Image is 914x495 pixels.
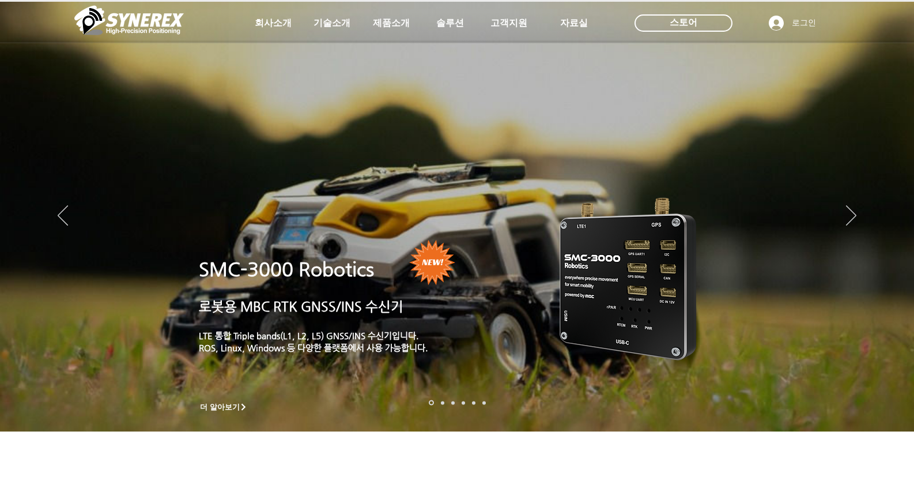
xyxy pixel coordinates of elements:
[846,205,856,227] button: 다음
[314,17,350,29] span: 기술소개
[199,258,374,280] a: SMC-3000 Robotics
[560,17,588,29] span: 자료실
[425,400,489,406] nav: 슬라이드
[761,12,824,34] button: 로그인
[543,181,713,374] img: KakaoTalk_20241224_155801212.png
[421,12,479,35] a: 솔루션
[441,401,444,404] a: 드론 8 - SMC 2000
[303,12,361,35] a: 기술소개
[74,3,184,37] img: 씨너렉스_White_simbol_대지 1.png
[255,17,292,29] span: 회사소개
[451,401,455,404] a: 측량 IoT
[200,402,240,412] span: 더 알아보기
[462,401,465,404] a: 자율주행
[490,17,527,29] span: 고객지원
[634,14,732,32] div: 스토어
[199,299,403,314] a: 로봇용 MBC RTK GNSS/INS 수신기
[436,17,464,29] span: 솔루션
[429,400,434,406] a: 로봇- SMC 2000
[244,12,302,35] a: 회사소개
[545,12,603,35] a: 자료실
[482,401,486,404] a: 정밀농업
[199,343,428,352] a: ROS, Linux, Windows 등 다양한 플랫폼에서 사용 가능합니다.
[199,331,419,340] a: LTE 통합 Triple bands(L1, L2, L5) GNSS/INS 수신기입니다.
[670,16,697,29] span: 스토어
[58,205,68,227] button: 이전
[788,17,820,29] span: 로그인
[373,17,410,29] span: 제품소개
[195,400,252,414] a: 더 알아보기
[480,12,538,35] a: 고객지원
[362,12,420,35] a: 제품소개
[472,401,475,404] a: 로봇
